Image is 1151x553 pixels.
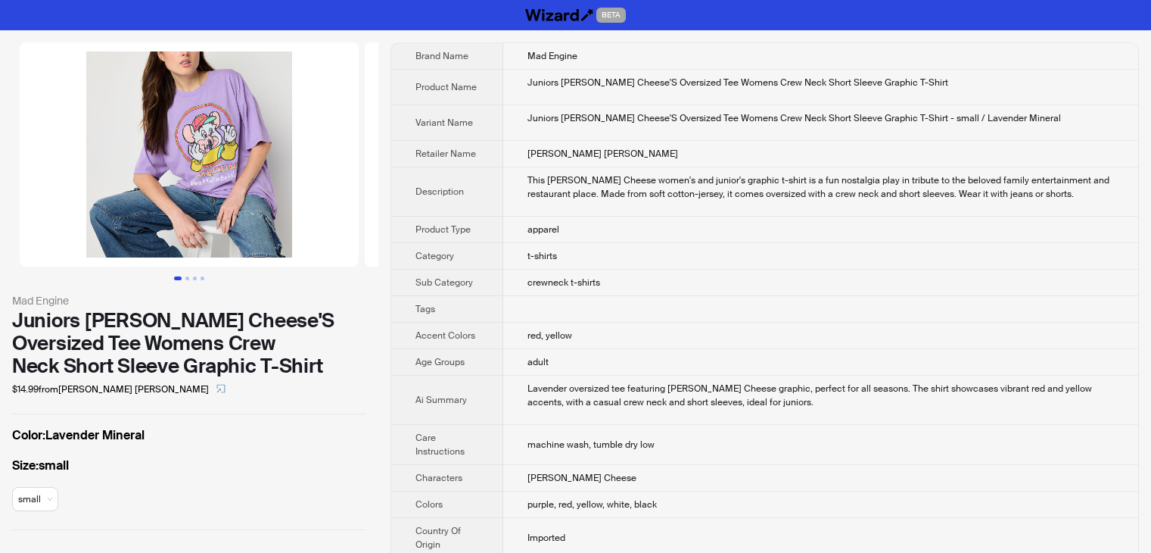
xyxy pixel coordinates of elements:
[12,309,366,377] div: Juniors [PERSON_NAME] Cheese'S Oversized Tee Womens Crew Neck Short Sleeve Graphic T-Shirt
[527,111,1114,125] div: Juniors Chuck E. Cheese'S Oversized Tee Womens Crew Neck Short Sleeve Graphic T-Shirt - small / L...
[12,427,45,443] span: Color :
[193,276,197,280] button: Go to slide 3
[415,250,454,262] span: Category
[527,76,1114,89] div: Juniors Chuck E. Cheese'S Oversized Tee Womens Crew Neck Short Sleeve Graphic T-Shirt
[415,50,468,62] span: Brand Name
[527,148,678,160] span: [PERSON_NAME] [PERSON_NAME]
[415,394,467,406] span: Ai Summary
[365,42,704,267] img: Juniors Chuck E. Cheese'S Oversized Tee Womens Crew Neck Short Sleeve Graphic T-Shirt Juniors Chu...
[12,292,366,309] div: Mad Engine
[201,276,204,280] button: Go to slide 4
[18,488,52,511] span: small
[527,439,655,451] span: machine wash, tumble dry low
[415,525,461,551] span: Country Of Origin
[12,377,366,401] div: $14.99 from [PERSON_NAME] [PERSON_NAME]
[415,148,476,160] span: Retailer Name
[415,498,443,511] span: Colors
[216,384,226,393] span: select
[174,276,182,280] button: Go to slide 1
[596,8,626,23] span: BETA
[415,276,473,289] span: Sub Category
[527,356,549,368] span: adult
[415,472,462,484] span: Characters
[185,276,189,280] button: Go to slide 2
[415,432,465,458] span: Care Instructions
[415,303,435,315] span: Tags
[415,356,465,368] span: Age Groups
[527,223,559,236] span: apparel
[527,250,557,262] span: t-shirts
[415,330,475,342] span: Accent Colors
[12,426,366,445] label: Lavender Mineral
[527,173,1114,201] div: This Chuck E. Cheese women's and junior's graphic t-shirt is a fun nostalgia play in tribute to t...
[527,276,600,289] span: crewneck t-shirts
[12,458,39,473] span: Size :
[415,186,464,198] span: Description
[415,223,471,236] span: Product Type
[527,532,565,544] span: Imported
[20,42,359,267] img: Juniors Chuck E. Cheese'S Oversized Tee Womens Crew Neck Short Sleeve Graphic T-Shirt Juniors Chu...
[527,330,572,342] span: red, yellow
[527,382,1114,409] div: Lavender oversized tee featuring Chuck E. Cheese graphic, perfect for all seasons. The shirt show...
[415,117,473,129] span: Variant Name
[527,472,636,484] span: [PERSON_NAME] Cheese
[415,81,477,93] span: Product Name
[527,498,657,511] span: purple, red, yellow, white, black
[527,50,577,62] span: Mad Engine
[12,457,366,475] label: small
